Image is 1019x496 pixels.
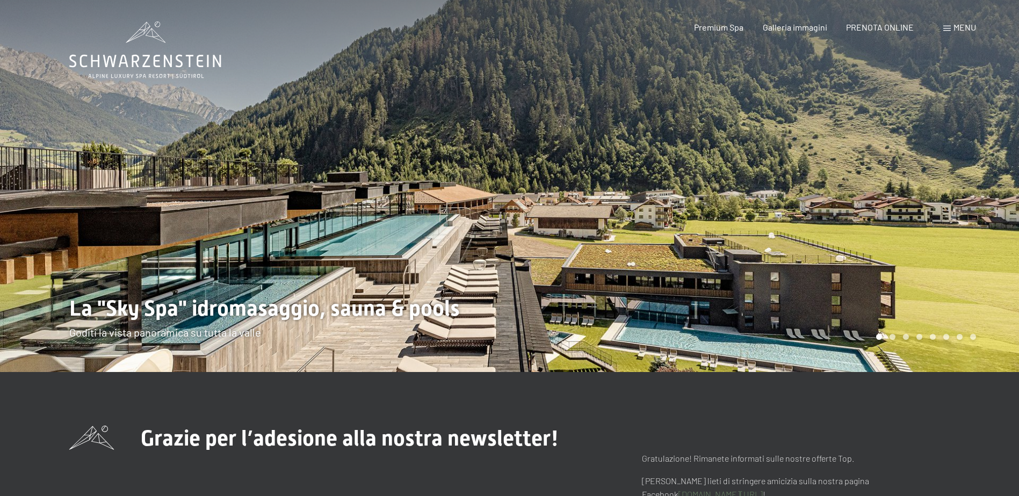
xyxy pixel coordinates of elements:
[872,334,976,340] div: Carousel Pagination
[876,334,882,340] div: Carousel Page 1 (Current Slide)
[846,22,914,32] a: PRENOTA ONLINE
[141,426,559,451] span: Grazie per l’adesione alla nostra newsletter!
[970,334,976,340] div: Carousel Page 8
[957,334,963,340] div: Carousel Page 7
[916,334,922,340] div: Carousel Page 4
[953,22,976,32] span: Menu
[943,334,949,340] div: Carousel Page 6
[903,334,909,340] div: Carousel Page 3
[890,334,895,340] div: Carousel Page 2
[763,22,827,32] a: Galleria immagini
[642,451,950,465] p: Gratulazione! Rimanete informati sulle nostre offerte Top.
[930,334,936,340] div: Carousel Page 5
[694,22,743,32] a: Premium Spa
